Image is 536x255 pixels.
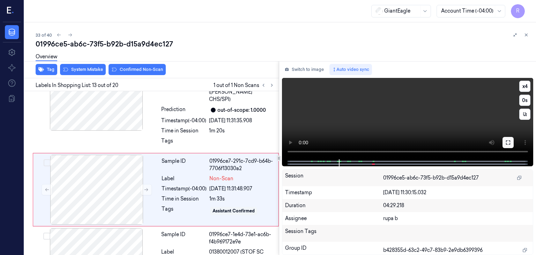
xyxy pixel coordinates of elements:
[214,81,276,89] span: 1 out of 1 Non Scans
[383,247,483,254] span: b428355d-63c2-49c7-83b9-2e9db6399396
[209,231,275,246] div: 01996ce7-1e4d-73e1-ac6b-f4b969172e9e
[162,158,207,172] div: Sample ID
[161,81,206,103] div: Label
[162,175,207,182] div: Label
[209,185,274,192] div: [DATE] 11:31:48.907
[285,228,383,239] div: Session Tags
[209,117,275,124] div: [DATE] 11:31:35.908
[285,202,383,209] div: Duration
[36,64,57,75] button: Tag
[36,82,118,89] span: Labels In Shopping List: 13 out of 20
[285,215,383,222] div: Assignee
[383,215,530,222] div: rupa b
[519,81,530,92] button: x4
[209,127,275,134] div: 1m 20s
[60,64,106,75] button: System Mistake
[162,195,207,203] div: Time in Session
[162,185,207,192] div: Timestamp (-04:00)
[43,233,50,240] button: Select row
[209,175,233,182] span: Non-Scan
[161,106,206,114] div: Prediction
[161,127,206,134] div: Time in Session
[109,64,166,75] button: Confirmed Non-Scan
[209,158,274,172] div: 01996ce7-291c-7cd9-b64b-7706f13030a2
[329,64,372,75] button: Auto video sync
[383,189,530,196] div: [DATE] 11:30:15.032
[162,205,207,217] div: Tags
[44,159,51,166] button: Select row
[161,137,206,148] div: Tags
[282,64,327,75] button: Switch to image
[519,95,530,106] button: 0s
[209,81,275,103] span: 01380093052 ([PERSON_NAME] CHS/SPI)
[217,107,266,114] div: out-of-scope: 1.0000
[285,172,383,183] div: Session
[285,189,383,196] div: Timestamp
[36,53,57,61] a: Overview
[209,195,274,203] div: 1m 33s
[383,202,530,209] div: 04:29.218
[383,174,479,182] span: 01996ce5-ab6c-73f5-b92b-d15a9d4ec127
[511,4,525,18] button: R
[36,39,530,49] div: 01996ce5-ab6c-73f5-b92b-d15a9d4ec127
[161,117,206,124] div: Timestamp (-04:00)
[36,32,52,38] span: 33 of 40
[161,231,206,246] div: Sample ID
[213,208,255,214] div: Assistant Confirmed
